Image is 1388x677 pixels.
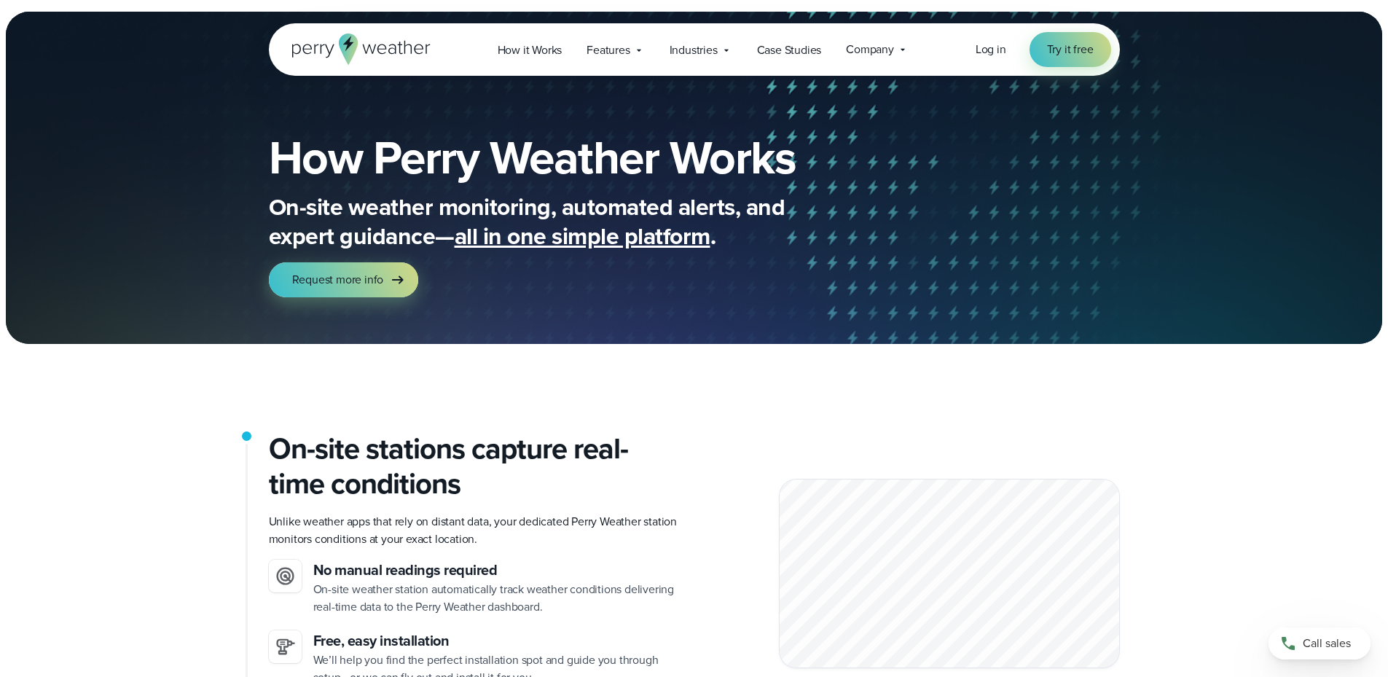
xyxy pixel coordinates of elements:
[1030,32,1111,67] a: Try it free
[670,42,718,59] span: Industries
[846,41,894,58] span: Company
[269,262,419,297] a: Request more info
[1303,635,1351,652] span: Call sales
[313,630,683,651] h3: Free, easy installation
[1269,627,1371,660] a: Call sales
[313,581,683,616] p: On-site weather station automatically track weather conditions delivering real-time data to the P...
[269,192,852,251] p: On-site weather monitoring, automated alerts, and expert guidance— .
[292,271,384,289] span: Request more info
[269,513,683,548] p: Unlike weather apps that rely on distant data, your dedicated Perry Weather station monitors cond...
[745,35,834,65] a: Case Studies
[976,41,1006,58] a: Log in
[1047,41,1094,58] span: Try it free
[269,134,901,181] h1: How Perry Weather Works
[587,42,630,59] span: Features
[498,42,562,59] span: How it Works
[757,42,822,59] span: Case Studies
[455,219,710,254] span: all in one simple platform
[269,431,683,501] h2: On-site stations capture real-time conditions
[313,560,683,581] h3: No manual readings required
[485,35,575,65] a: How it Works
